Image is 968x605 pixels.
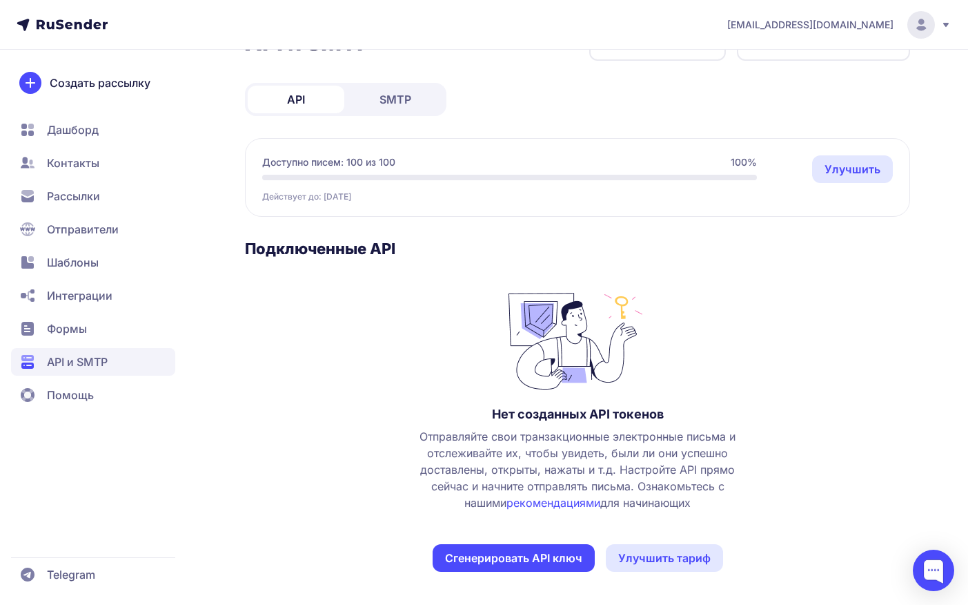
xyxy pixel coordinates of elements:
[50,75,150,91] span: Создать рассылку
[47,155,99,171] span: Контакты
[47,254,99,271] span: Шаблоны
[11,561,175,588] a: Telegram
[47,221,119,238] span: Отправители
[406,428,749,511] span: Отправляйте свои транзакционные электронные письма и отслеживайте их, чтобы увидеть, были ли они ...
[47,387,94,403] span: Помощь
[492,406,664,423] h3: Нет созданных API токенов
[262,155,395,169] span: Доступно писем: 100 из 100
[606,544,723,572] a: Улучшить тариф
[245,239,910,258] h3: Подключенные API
[433,544,595,572] button: Сгенерировать API ключ
[47,188,100,204] span: Рассылки
[47,122,99,138] span: Дашборд
[347,86,444,113] a: SMTP
[248,86,344,113] a: API
[287,91,305,108] span: API
[506,496,600,510] a: рекомендациями
[47,320,87,337] span: Формы
[47,566,95,583] span: Telegram
[262,191,351,202] span: Действует до: [DATE]
[47,354,108,370] span: API и SMTP
[379,91,411,108] span: SMTP
[508,286,646,390] img: no_photo
[47,287,112,304] span: Интеграции
[812,155,893,183] a: Улучшить
[731,155,757,169] span: 100%
[727,18,893,32] span: [EMAIL_ADDRESS][DOMAIN_NAME]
